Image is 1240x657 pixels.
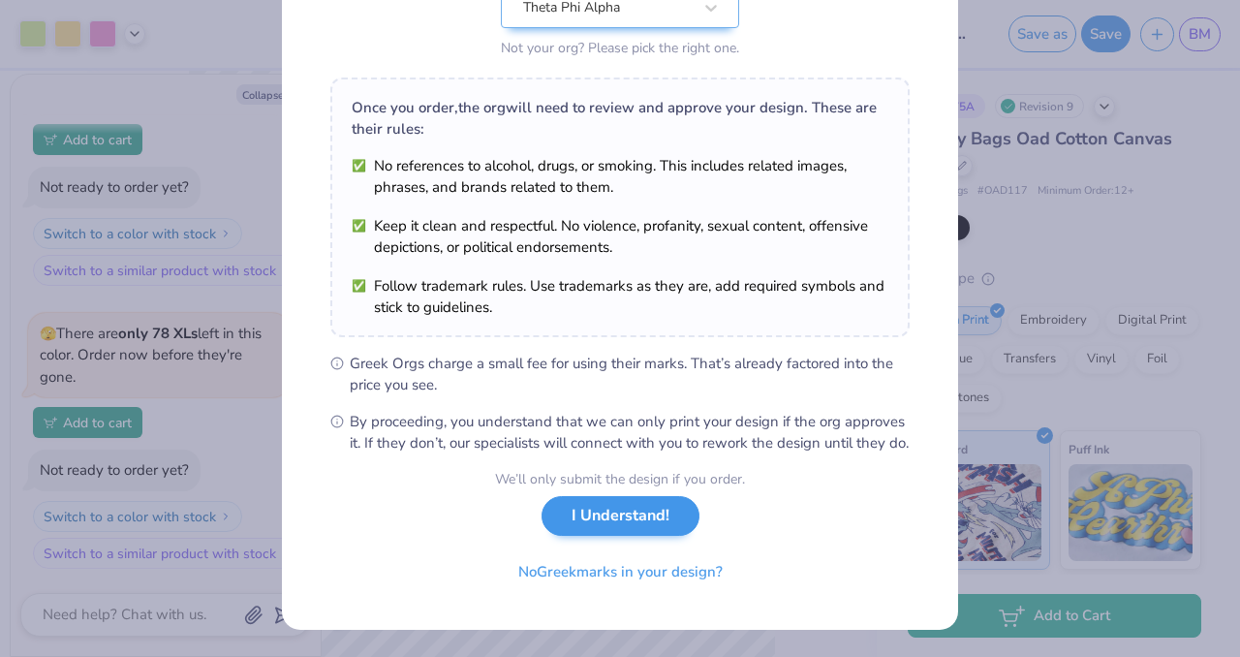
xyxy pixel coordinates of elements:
[352,155,888,198] li: No references to alcohol, drugs, or smoking. This includes related images, phrases, and brands re...
[501,38,739,58] div: Not your org? Please pick the right one.
[350,411,910,454] span: By proceeding, you understand that we can only print your design if the org approves it. If they ...
[352,215,888,258] li: Keep it clean and respectful. No violence, profanity, sexual content, offensive depictions, or po...
[352,275,888,318] li: Follow trademark rules. Use trademarks as they are, add required symbols and stick to guidelines.
[350,353,910,395] span: Greek Orgs charge a small fee for using their marks. That’s already factored into the price you see.
[495,469,745,489] div: We’ll only submit the design if you order.
[542,496,699,536] button: I Understand!
[502,552,739,592] button: NoGreekmarks in your design?
[352,97,888,140] div: Once you order, the org will need to review and approve your design. These are their rules:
